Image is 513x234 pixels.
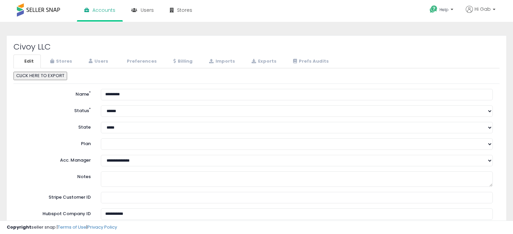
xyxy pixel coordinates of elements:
[13,42,500,51] h2: Civoy LLC
[429,5,438,13] i: Get Help
[475,6,491,12] span: Hi Gab
[165,55,200,68] a: Billing
[7,224,31,230] strong: Copyright
[15,171,96,180] label: Notes
[87,224,117,230] a: Privacy Policy
[41,55,79,68] a: Stores
[80,55,115,68] a: Users
[13,72,67,80] button: CLICK HERE TO EXPORT
[284,55,336,68] a: Prefs Audits
[243,55,284,68] a: Exports
[15,155,96,164] label: Acc. Manager
[15,105,96,114] label: Status
[177,7,192,13] span: Stores
[141,7,154,13] span: Users
[13,55,41,68] a: Edit
[15,208,96,217] label: Hubspot Company ID
[15,192,96,201] label: Stripe Customer ID
[466,6,495,21] a: Hi Gab
[92,7,115,13] span: Accounts
[15,138,96,147] label: Plan
[15,122,96,131] label: State
[7,224,117,231] div: seller snap | |
[116,55,164,68] a: Preferences
[58,224,86,230] a: Terms of Use
[15,89,96,98] label: Name
[439,7,449,12] span: Help
[200,55,242,68] a: Imports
